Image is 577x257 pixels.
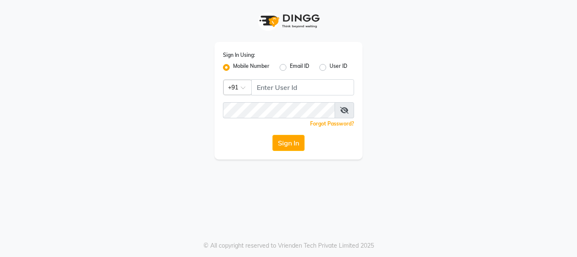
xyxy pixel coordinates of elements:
[251,79,354,95] input: Username
[223,102,335,118] input: Username
[272,135,305,151] button: Sign In
[255,8,322,34] img: logo1.svg
[330,62,347,73] label: User ID
[233,62,269,73] label: Mobile Number
[223,51,255,59] label: Sign In Using:
[290,62,309,73] label: Email ID
[310,120,354,127] a: Forgot Password?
